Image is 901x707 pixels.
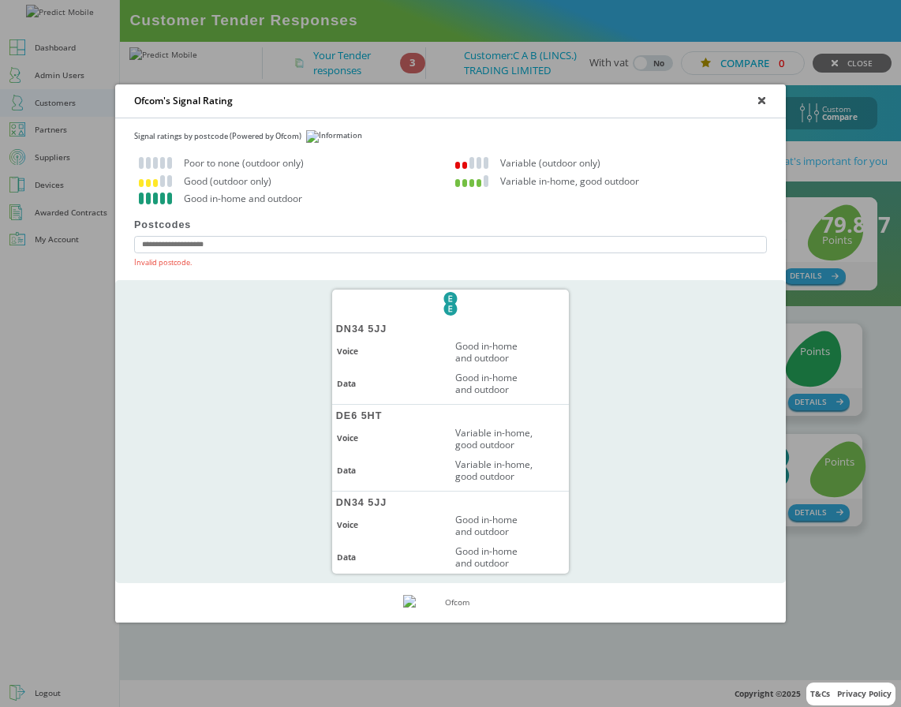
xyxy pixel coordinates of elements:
div: Good in-home and outdoor [139,193,446,204]
div: Ofcom's Signal Rating [134,94,233,107]
img: Ofcom [403,595,498,610]
div: Postcodes [134,219,767,231]
div: Poor to none (outdoor only) [139,157,446,169]
a: Privacy Policy [837,688,892,699]
div: Variable (outdoor only) [455,157,762,169]
div: Data [337,376,356,391]
div: Variable in-home, good outdoor [455,175,762,187]
img: Information [306,130,362,143]
div: DN34 5JJ [332,322,569,335]
div: Good in-home and outdoor [455,372,564,395]
div: Variable in-home, good outdoor [455,427,564,451]
div: DN34 5JJ [332,496,569,509]
div: Voice [337,518,358,533]
div: Voice [337,431,358,446]
div: Good (outdoor only) [139,175,446,187]
a: T&Cs [810,688,830,699]
div: Good in-home and outdoor [455,340,564,364]
div: Invalid postcode. [134,258,767,267]
div: Data [337,463,356,478]
div: Variable in-home, good outdoor [455,458,564,482]
div: Data [337,550,356,565]
div: Good in-home and outdoor [455,545,564,569]
div: Voice [337,344,358,359]
div: Good in-home and outdoor [455,514,564,537]
div: Signal ratings by postcode (Powered by Ofcom) [134,130,767,143]
div: DE6 5HT [332,409,569,422]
